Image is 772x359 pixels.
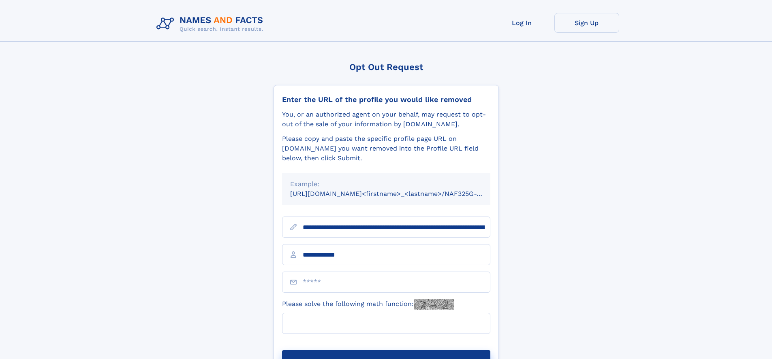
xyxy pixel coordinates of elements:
div: Example: [290,179,482,189]
div: Please copy and paste the specific profile page URL on [DOMAIN_NAME] you want removed into the Pr... [282,134,490,163]
img: Logo Names and Facts [153,13,270,35]
a: Sign Up [554,13,619,33]
small: [URL][DOMAIN_NAME]<firstname>_<lastname>/NAF325G-xxxxxxxx [290,190,506,198]
div: Opt Out Request [274,62,499,72]
label: Please solve the following math function: [282,299,454,310]
a: Log In [490,13,554,33]
div: You, or an authorized agent on your behalf, may request to opt-out of the sale of your informatio... [282,110,490,129]
div: Enter the URL of the profile you would like removed [282,95,490,104]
